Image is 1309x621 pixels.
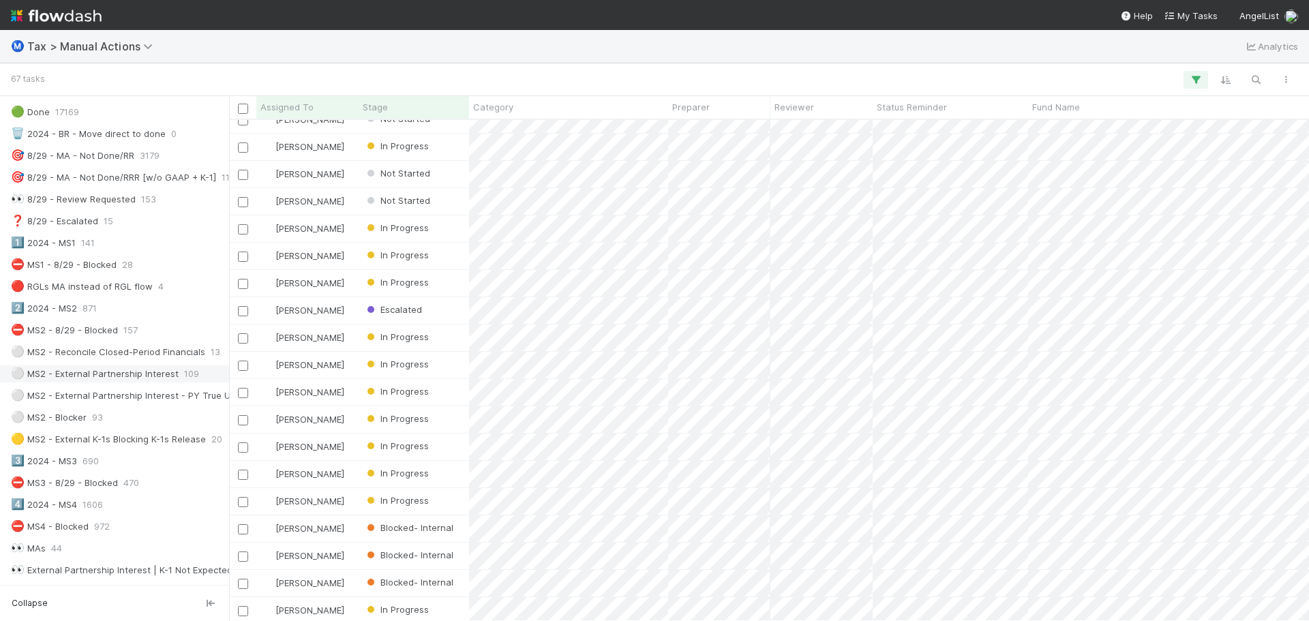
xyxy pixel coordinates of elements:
[262,577,273,588] img: avatar_c8e523dd-415a-4cf0-87a3-4b787501e7b6.png
[275,196,344,207] span: [PERSON_NAME]
[364,249,429,260] span: In Progress
[262,521,344,535] div: [PERSON_NAME]
[11,104,50,121] div: Done
[364,521,453,534] div: Blocked- Internal
[11,562,324,579] div: External Partnership Interest | K-1 Not Expected | Taxed As Changed
[364,548,453,562] div: Blocked- Internal
[364,303,422,316] div: Escalated
[11,409,87,426] div: MS2 - Blocker
[275,387,344,397] span: [PERSON_NAME]
[262,305,273,316] img: avatar_c8e523dd-415a-4cf0-87a3-4b787501e7b6.png
[364,140,429,151] span: In Progress
[238,497,248,507] input: Toggle Row Selected
[11,346,25,357] span: ⚪
[238,170,248,180] input: Toggle Row Selected
[238,551,248,562] input: Toggle Row Selected
[262,496,273,506] img: avatar_c8e523dd-415a-4cf0-87a3-4b787501e7b6.png
[262,549,344,562] div: [PERSON_NAME]
[238,252,248,262] input: Toggle Row Selected
[364,494,429,507] div: In Progress
[1120,9,1153,22] div: Help
[11,213,98,230] div: 8/29 - Escalated
[11,302,25,314] span: 2️⃣
[238,104,248,114] input: Toggle All Rows Selected
[238,415,248,425] input: Toggle Row Selected
[1284,10,1298,23] img: avatar_c8e523dd-415a-4cf0-87a3-4b787501e7b6.png
[262,276,344,290] div: [PERSON_NAME]
[364,222,429,233] span: In Progress
[275,577,344,588] span: [PERSON_NAME]
[275,605,344,616] span: [PERSON_NAME]
[260,100,314,114] span: Assigned To
[11,322,118,339] div: MS2 - 8/29 - Blocked
[1032,100,1080,114] span: Fund Name
[262,441,273,452] img: avatar_c8e523dd-415a-4cf0-87a3-4b787501e7b6.png
[262,494,344,508] div: [PERSON_NAME]
[363,100,388,114] span: Stage
[262,222,344,235] div: [PERSON_NAME]
[364,330,429,344] div: In Progress
[364,412,429,425] div: In Progress
[364,575,453,589] div: Blocked- Internal
[774,100,814,114] span: Reviewer
[262,250,273,261] img: avatar_c8e523dd-415a-4cf0-87a3-4b787501e7b6.png
[364,522,453,533] span: Blocked- Internal
[11,433,25,444] span: 🟡
[262,387,273,397] img: avatar_c8e523dd-415a-4cf0-87a3-4b787501e7b6.png
[262,303,344,317] div: [PERSON_NAME]
[262,440,344,453] div: [PERSON_NAME]
[11,387,236,404] div: MS2 - External Partnership Interest - PY True Up
[238,388,248,398] input: Toggle Row Selected
[275,359,344,370] span: [PERSON_NAME]
[11,498,25,510] span: 4️⃣
[82,496,103,513] span: 1606
[222,169,241,186] span: 1183
[275,523,344,534] span: [PERSON_NAME]
[262,331,344,344] div: [PERSON_NAME]
[238,442,248,453] input: Toggle Row Selected
[364,221,429,234] div: In Progress
[238,279,248,289] input: Toggle Row Selected
[238,579,248,589] input: Toggle Row Selected
[140,147,160,164] span: 3179
[11,278,153,295] div: RGLs MA instead of RGL flow
[262,412,344,426] div: [PERSON_NAME]
[11,431,206,448] div: MS2 - External K-1s Blocking K-1s Release
[275,223,344,234] span: [PERSON_NAME]
[364,331,429,342] span: In Progress
[364,195,430,206] span: Not Started
[473,100,513,114] span: Category
[11,237,25,248] span: 1️⃣
[123,322,138,339] span: 157
[262,168,273,179] img: avatar_c8e523dd-415a-4cf0-87a3-4b787501e7b6.png
[238,524,248,534] input: Toggle Row Selected
[122,256,133,273] span: 28
[81,234,95,252] span: 141
[364,413,429,424] span: In Progress
[11,149,25,161] span: 🎯
[364,440,429,451] span: In Progress
[11,191,136,208] div: 8/29 - Review Requested
[364,577,453,588] span: Blocked- Internal
[262,277,273,288] img: avatar_c8e523dd-415a-4cf0-87a3-4b787501e7b6.png
[364,248,429,262] div: In Progress
[262,523,273,534] img: avatar_c8e523dd-415a-4cf0-87a3-4b787501e7b6.png
[275,441,344,452] span: [PERSON_NAME]
[672,100,710,114] span: Preparer
[171,125,177,142] span: 0
[11,389,25,401] span: ⚪
[364,604,429,615] span: In Progress
[11,542,25,554] span: 👀
[11,520,25,532] span: ⛔
[364,603,429,616] div: In Progress
[11,73,45,85] small: 67 tasks
[11,106,25,117] span: 🟢
[11,365,179,382] div: MS2 - External Partnership Interest
[262,358,344,372] div: [PERSON_NAME]
[275,305,344,316] span: [PERSON_NAME]
[275,332,344,343] span: [PERSON_NAME]
[12,597,48,609] span: Collapse
[364,166,430,180] div: Not Started
[94,518,110,535] span: 972
[104,213,113,230] span: 15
